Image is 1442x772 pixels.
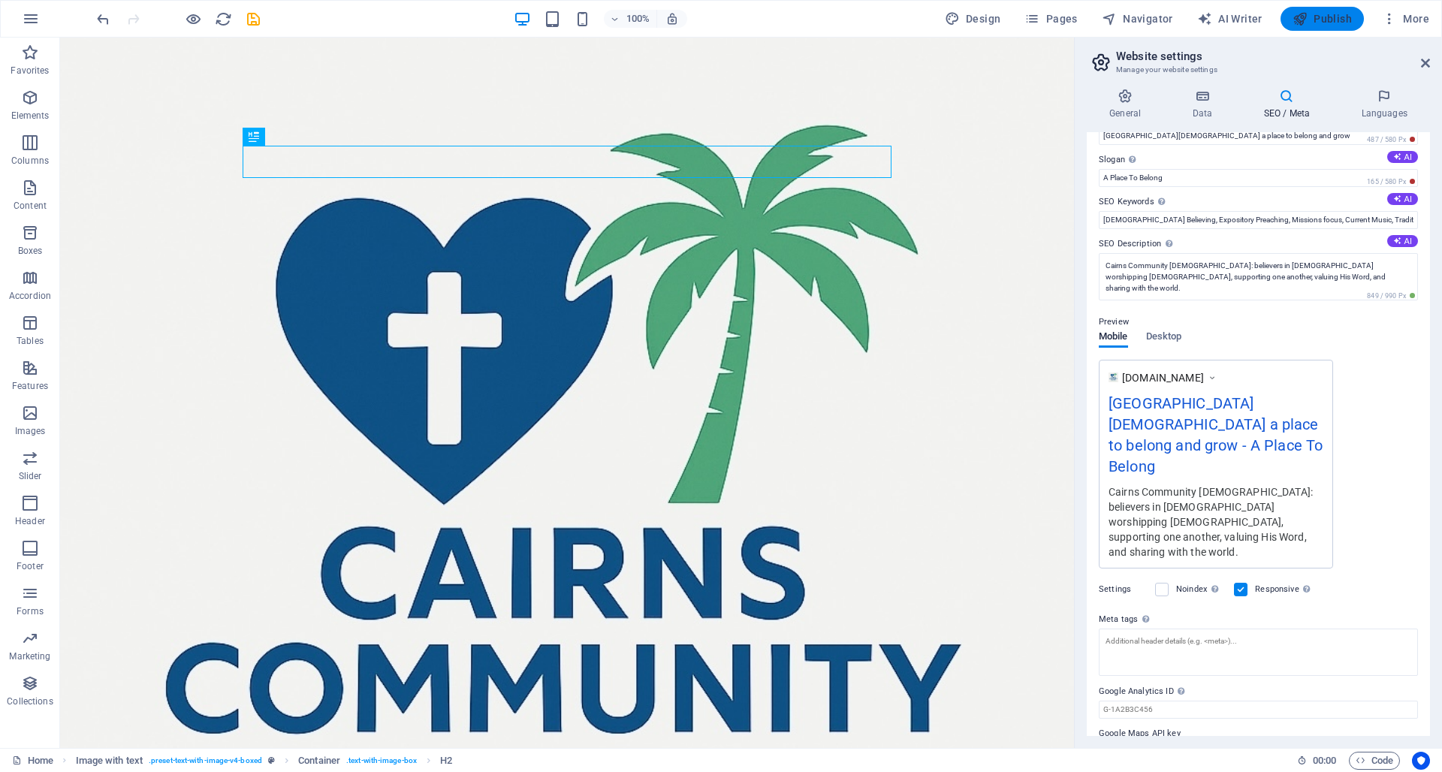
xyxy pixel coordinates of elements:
[1099,193,1418,211] label: SEO Keywords
[149,752,262,770] span: . preset-text-with-image-v4-boxed
[1099,581,1148,599] label: Settings
[1197,11,1263,26] span: AI Writer
[1096,7,1179,31] button: Navigator
[245,11,262,28] i: Save (Ctrl+S)
[1323,755,1326,766] span: :
[939,7,1007,31] div: Design (Ctrl+Alt+Y)
[1116,50,1430,63] h2: Website settings
[1356,752,1393,770] span: Code
[1255,581,1314,599] label: Responsive
[1293,11,1352,26] span: Publish
[604,10,657,28] button: 100%
[346,752,417,770] span: . text-with-image-box
[12,752,53,770] a: Click to cancel selection. Double-click to open Pages
[17,560,44,572] p: Footer
[1364,134,1418,145] span: 487 / 580 Px
[1099,151,1418,169] label: Slogan
[268,756,275,764] i: This element is a customizable preset
[1087,89,1169,120] h4: General
[9,290,51,302] p: Accordion
[1024,11,1077,26] span: Pages
[15,515,45,527] p: Header
[1109,372,1118,382] img: F094AEA5-6428-47B1-A63A-C51F9D669253-YJyNHJGrT5XwKYWOp1wM2g-hO7y1Qt3Jp9dqOnKlXl20A.png
[1412,752,1430,770] button: Usercentrics
[1099,169,1418,187] input: Slogan...
[1387,235,1418,247] button: SEO Description
[11,110,50,122] p: Elements
[7,695,53,707] p: Collections
[1387,193,1418,205] button: SEO Keywords
[1099,701,1418,719] input: G-1A2B3C456
[1176,581,1225,599] label: Noindex
[18,245,43,257] p: Boxes
[76,752,143,770] span: Click to select. Double-click to edit
[1364,176,1418,187] span: 165 / 580 Px
[215,11,232,28] i: Reload page
[626,10,650,28] h6: 100%
[214,10,232,28] button: reload
[1281,7,1364,31] button: Publish
[1241,89,1338,120] h4: SEO / Meta
[1102,11,1173,26] span: Navigator
[244,10,262,28] button: save
[1099,611,1418,629] label: Meta tags
[1099,313,1129,331] p: Preview
[1376,7,1435,31] button: More
[15,425,46,437] p: Images
[12,380,48,392] p: Features
[665,12,679,26] i: On resize automatically adjust zoom level to fit chosen device.
[17,335,44,347] p: Tables
[1169,89,1241,120] h4: Data
[1109,484,1323,559] div: Cairns Community [DEMOGRAPHIC_DATA]: believers in [DEMOGRAPHIC_DATA] worshipping [DEMOGRAPHIC_DAT...
[1382,11,1429,26] span: More
[17,605,44,617] p: Forms
[1122,370,1204,385] span: [DOMAIN_NAME]
[11,65,49,77] p: Favorites
[1338,89,1430,120] h4: Languages
[1191,7,1269,31] button: AI Writer
[184,10,202,28] button: Click here to leave preview mode and continue editing
[94,10,112,28] button: undo
[1146,327,1182,348] span: Desktop
[19,470,42,482] p: Slider
[9,650,50,662] p: Marketing
[945,11,1001,26] span: Design
[14,200,47,212] p: Content
[1116,63,1400,77] h3: Manage your website settings
[11,155,49,167] p: Columns
[1018,7,1083,31] button: Pages
[1364,291,1418,301] span: 849 / 990 Px
[1297,752,1337,770] h6: Session time
[1099,683,1418,701] label: Google Analytics ID
[1387,151,1418,163] button: Slogan
[95,11,112,28] i: Undo: Edit title (Ctrl+Z)
[1099,725,1418,743] label: Google Maps API key
[298,752,340,770] span: Click to select. Double-click to edit
[1099,331,1181,360] div: Preview
[440,752,452,770] span: Click to select. Double-click to edit
[1109,392,1323,484] div: [GEOGRAPHIC_DATA][DEMOGRAPHIC_DATA] a place to belong and grow - A Place To Belong
[1313,752,1336,770] span: 00 00
[1099,235,1418,253] label: SEO Description
[1349,752,1400,770] button: Code
[939,7,1007,31] button: Design
[76,752,453,770] nav: breadcrumb
[1099,327,1128,348] span: Mobile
